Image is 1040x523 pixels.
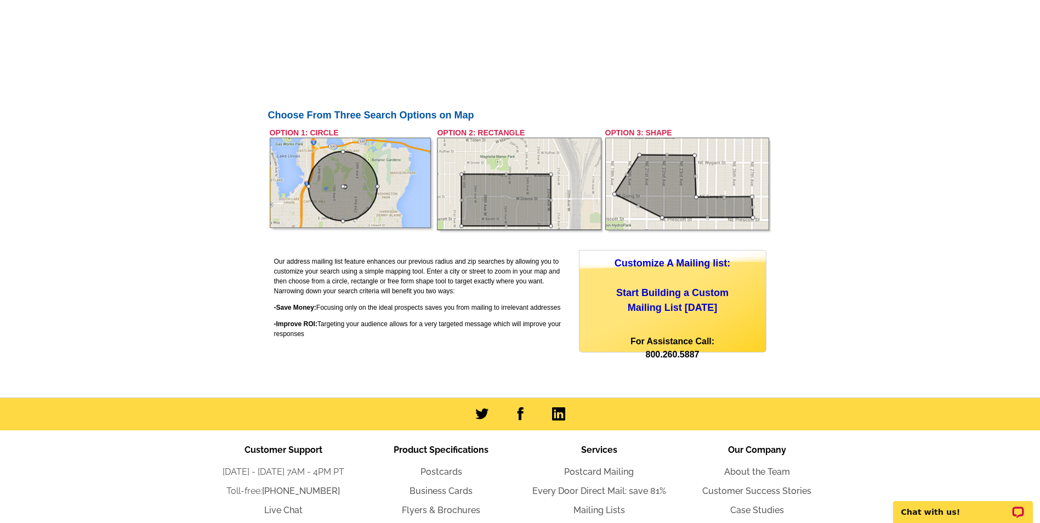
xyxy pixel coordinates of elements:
a: Business Cards [410,486,473,496]
a: Every Door Direct Mail: save 81% [532,486,666,496]
div: Customize A Mailing list: Start Building a Custom Mailing List [DATE] [579,256,766,315]
a: Live Chat [264,505,303,515]
p: Focusing only on the ideal prospects saves you from mailing to irrelevant addresses [274,303,572,312]
img: address-list-map-rectangle.png [437,138,603,232]
img: address-list-map-shape.png [605,138,771,232]
span: Services [581,445,617,455]
h3: OPTION 2: RECTANGLE [437,128,603,138]
span: Product Specifications [394,445,488,455]
a: Customer Success Stories [702,486,811,496]
a: Mailing Lists [573,505,625,515]
h3: OPTION 1: CIRCLE [270,128,435,138]
strong: -Save Money: [274,304,316,311]
a: Postcards [420,467,462,477]
p: Targeting your audience allows for a very targeted message which will improve your responses [274,319,572,339]
li: [DATE] - [DATE] 7AM - 4PM PT [204,465,362,479]
h3: OPTION 3: SHAPE [605,128,771,138]
a: Flyers & Brochures [402,505,480,515]
img: address-list-map-circle.png [270,138,435,232]
a: Postcard Mailing [564,467,634,477]
li: Toll-free: [204,485,362,498]
a: Case Studies [730,505,784,515]
h2: Choose From Three Search Options on Map [268,110,772,122]
a: [PHONE_NUMBER] [262,486,340,496]
span: Our Company [728,445,786,455]
p: Our address mailing list feature enhances our previous radius and zip searches by allowing you to... [274,257,572,296]
iframe: LiveChat chat widget [886,488,1040,523]
span: Customer Support [245,445,322,455]
strong: -Improve ROI: [274,320,317,328]
div: For Assistance Call: 800.260.5887 [579,335,766,361]
a: About the Team [724,467,790,477]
